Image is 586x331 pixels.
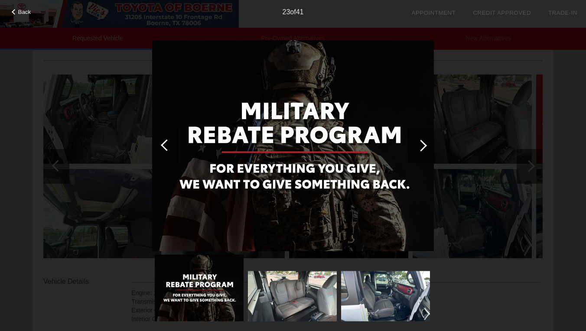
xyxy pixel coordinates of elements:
[152,40,434,251] img: image.aspx
[296,8,304,16] span: 41
[283,8,290,16] span: 23
[341,271,430,321] img: image.aspx
[548,10,577,16] a: Trade-In
[18,9,31,15] span: Back
[155,255,244,321] img: image.aspx
[473,10,531,16] a: Credit Approved
[248,271,337,321] img: image.aspx
[411,10,456,16] a: Appointment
